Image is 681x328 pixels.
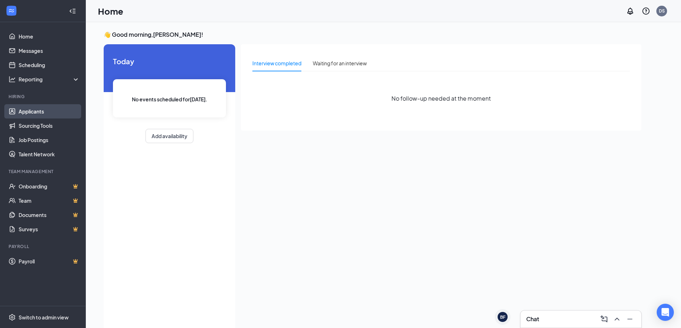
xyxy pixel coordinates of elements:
a: Scheduling [19,58,80,72]
div: Reporting [19,76,80,83]
a: PayrollCrown [19,254,80,268]
a: OnboardingCrown [19,179,80,193]
button: Minimize [624,313,636,325]
div: Switch to admin view [19,314,69,321]
a: SurveysCrown [19,222,80,236]
div: Team Management [9,168,78,175]
span: Today [113,56,226,67]
h3: Chat [526,315,539,323]
a: Job Postings [19,133,80,147]
svg: QuestionInfo [642,7,650,15]
a: TeamCrown [19,193,80,208]
a: DocumentsCrown [19,208,80,222]
a: Applicants [19,104,80,118]
h1: Home [98,5,123,17]
button: ChevronUp [611,313,623,325]
div: Open Intercom Messenger [657,304,674,321]
a: Talent Network [19,147,80,161]
div: Interview completed [252,59,301,67]
a: Sourcing Tools [19,118,80,133]
svg: ChevronUp [613,315,621,323]
span: No follow-up needed at the moment [391,94,491,103]
svg: Analysis [9,76,16,83]
svg: WorkstreamLogo [8,7,15,14]
svg: Collapse [69,7,76,15]
svg: Minimize [626,315,634,323]
a: Home [19,29,80,44]
button: ComposeMessage [598,313,610,325]
svg: ComposeMessage [600,315,608,323]
svg: Settings [9,314,16,321]
svg: Notifications [626,7,635,15]
button: Add availability [145,129,193,143]
a: Messages [19,44,80,58]
div: Payroll [9,243,78,249]
span: No events scheduled for [DATE] . [132,95,207,103]
div: DS [659,8,665,14]
div: BF [500,314,505,320]
div: Hiring [9,94,78,100]
h3: 👋 Good morning, [PERSON_NAME] ! [104,31,641,39]
div: Waiting for an interview [313,59,367,67]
